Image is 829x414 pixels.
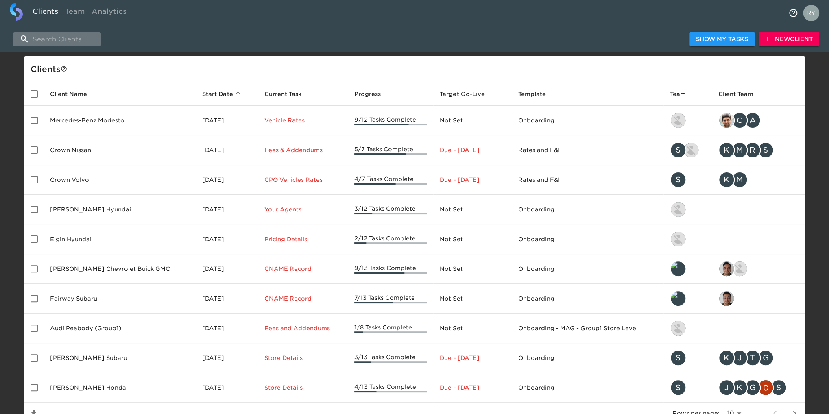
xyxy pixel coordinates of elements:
[348,106,434,135] td: 9/12 Tasks Complete
[671,261,685,276] img: leland@roadster.com
[670,290,705,307] div: leland@roadster.com
[731,379,748,396] div: K
[44,165,196,195] td: Crown Volvo
[670,142,686,158] div: S
[348,224,434,254] td: 2/12 Tasks Complete
[196,224,257,254] td: [DATE]
[348,195,434,224] td: 3/12 Tasks Complete
[718,172,735,188] div: K
[264,294,341,303] p: CNAME Record
[44,106,196,135] td: Mercedes-Benz Modesto
[50,89,98,99] span: Client Name
[196,254,257,284] td: [DATE]
[440,89,495,99] span: Target Go-Live
[718,290,798,307] div: sai@simplemnt.com
[348,343,434,373] td: 3/13 Tasks Complete
[718,379,798,396] div: james.kurtenbach@schomp.com, kevin.mand@schomp.com, george.lawton@schomp.com, christopher.mccarth...
[718,142,735,158] div: K
[670,112,705,129] div: kevin.lo@roadster.com
[264,265,341,273] p: CNAME Record
[348,254,434,284] td: 9/13 Tasks Complete
[744,379,761,396] div: G
[433,284,511,314] td: Not Set
[670,350,705,366] div: savannah@roadster.com
[196,343,257,373] td: [DATE]
[440,89,484,99] span: Calculated based on the start date and the duration of all Tasks contained in this Hub.
[671,232,685,246] img: kevin.lo@roadster.com
[670,379,686,396] div: S
[670,172,686,188] div: S
[770,379,787,396] div: S
[718,89,764,99] span: Client Team
[671,202,685,217] img: kevin.lo@roadster.com
[433,195,511,224] td: Not Set
[732,261,747,276] img: nikko.foster@roadster.com
[202,89,243,99] span: Start Date
[104,32,118,46] button: edit
[348,135,434,165] td: 5/7 Tasks Complete
[670,201,705,218] div: kevin.lo@roadster.com
[88,3,130,23] a: Analytics
[512,106,663,135] td: Onboarding
[264,116,341,124] p: Vehicle Rates
[718,261,798,277] div: sai@simplemnt.com, nikko.foster@roadster.com
[44,135,196,165] td: Crown Nissan
[196,314,257,343] td: [DATE]
[670,350,686,366] div: S
[44,254,196,284] td: [PERSON_NAME] Chevrolet Buick GMC
[264,205,341,214] p: Your Agents
[433,314,511,343] td: Not Set
[744,350,761,366] div: T
[29,3,61,23] a: Clients
[10,3,23,21] img: logo
[731,350,748,366] div: J
[440,176,505,184] p: Due - [DATE]
[61,65,67,72] svg: This is a list of all of your clients and clients shared with you
[718,142,798,158] div: kwilson@crowncars.com, mcooley@crowncars.com, rrobins@crowncars.com, sparent@crowncars.com
[264,176,341,184] p: CPO Vehicles Rates
[196,284,257,314] td: [DATE]
[670,89,696,99] span: Team
[512,195,663,224] td: Onboarding
[512,284,663,314] td: Onboarding
[433,224,511,254] td: Not Set
[196,165,257,195] td: [DATE]
[719,261,734,276] img: sai@simplemnt.com
[44,195,196,224] td: [PERSON_NAME] Hyundai
[433,106,511,135] td: Not Set
[13,32,101,46] input: search
[264,235,341,243] p: Pricing Details
[671,291,685,306] img: leland@roadster.com
[670,320,705,336] div: nikko.foster@roadster.com
[803,5,819,21] img: Profile
[440,354,505,362] p: Due - [DATE]
[671,321,685,336] img: nikko.foster@roadster.com
[348,165,434,195] td: 4/7 Tasks Complete
[670,172,705,188] div: savannah@roadster.com
[440,383,505,392] p: Due - [DATE]
[518,89,556,99] span: Template
[264,146,341,154] p: Fees & Addendums
[731,172,748,188] div: M
[670,379,705,396] div: savannah@roadster.com
[348,373,434,403] td: 4/13 Tasks Complete
[512,373,663,403] td: Onboarding
[512,165,663,195] td: Rates and F&I
[757,350,774,366] div: G
[670,231,705,247] div: kevin.lo@roadster.com
[512,224,663,254] td: Onboarding
[731,142,748,158] div: M
[196,106,257,135] td: [DATE]
[44,314,196,343] td: Audi Peabody (Group1)
[264,89,302,99] span: This is the next Task in this Hub that should be completed
[670,142,705,158] div: savannah@roadster.com, austin@roadster.com
[512,314,663,343] td: Onboarding - MAG - Group1 Store Level
[264,89,312,99] span: Current Task
[44,343,196,373] td: [PERSON_NAME] Subaru
[719,113,734,128] img: sandeep@simplemnt.com
[512,135,663,165] td: Rates and F&I
[758,380,773,395] img: christopher.mccarthy@roadster.com
[718,379,735,396] div: J
[744,142,761,158] div: R
[264,354,341,362] p: Store Details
